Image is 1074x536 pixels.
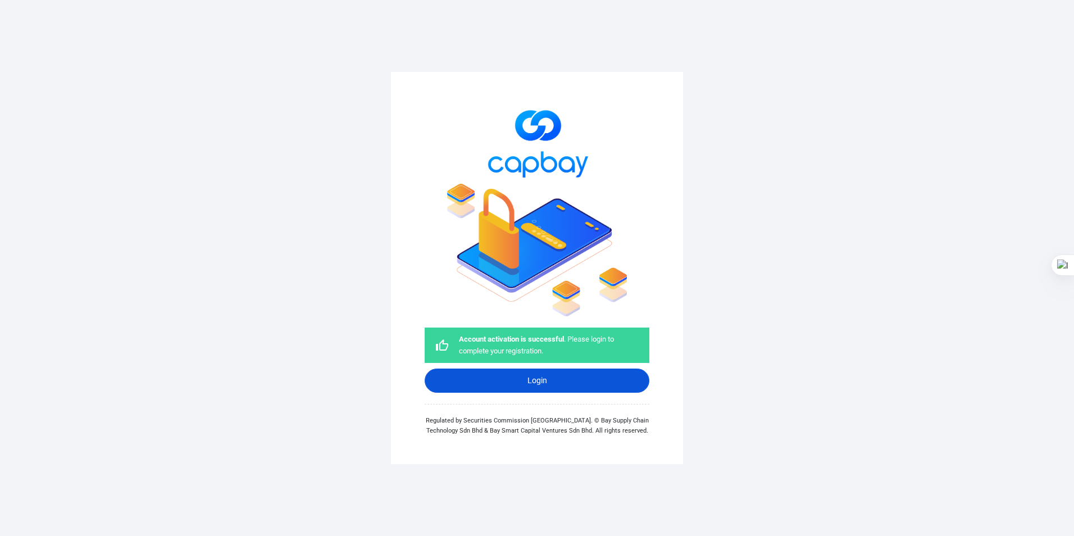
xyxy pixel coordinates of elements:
[425,405,649,435] div: Regulated by Securities Commission [GEOGRAPHIC_DATA]. © Bay Supply Chain Technology Sdn Bhd & Bay...
[425,369,649,393] a: Login
[459,334,639,357] p: . Please login to complete your registration.
[459,335,564,343] span: Account activation is successful
[481,100,593,184] img: logo
[447,184,627,316] img: success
